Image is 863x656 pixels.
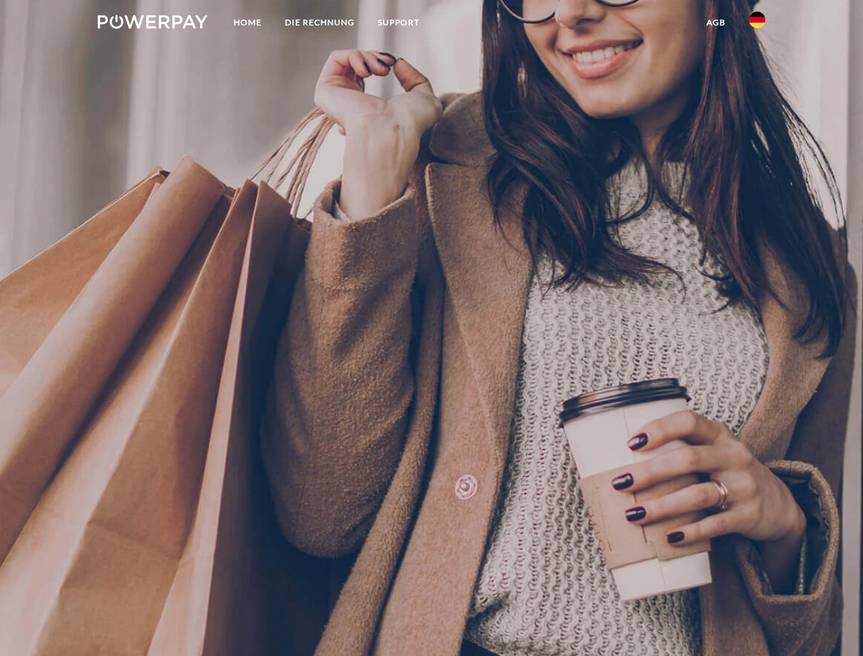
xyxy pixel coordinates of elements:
[273,10,366,35] a: DIE RECHNUNG
[749,12,765,28] img: de
[366,10,431,35] a: SUPPORT
[222,10,273,35] a: Home
[98,15,208,29] img: logo-powerpay-white.svg
[695,10,737,35] a: agb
